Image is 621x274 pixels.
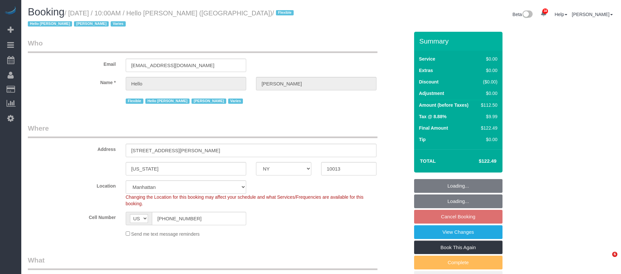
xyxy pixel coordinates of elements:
[28,6,64,18] span: Booking
[152,212,246,225] input: Cell Number
[478,102,497,108] div: $112.50
[419,79,439,85] label: Discount
[28,255,377,270] legend: What
[256,77,376,90] input: Last Name
[23,59,121,67] label: Email
[419,56,435,62] label: Service
[126,194,364,206] span: Changing the Location for this booking may affect your schedule and what Services/Frequencies are...
[4,7,17,16] img: Automaid Logo
[478,90,497,97] div: $0.00
[414,225,502,239] a: View Changes
[419,67,433,74] label: Extras
[228,99,243,104] span: Varies
[414,241,502,254] a: Book This Again
[612,252,617,257] span: 6
[420,158,436,164] strong: Total
[28,123,377,138] legend: Where
[419,37,499,45] h3: Summary
[419,113,447,120] label: Tax @ 8.88%
[478,125,497,131] div: $122.49
[459,158,496,164] h4: $122.49
[419,90,444,97] label: Adjustment
[126,59,246,72] input: Email
[478,79,497,85] div: ($0.00)
[599,252,614,267] iframe: Intercom live chat
[126,162,246,175] input: City
[478,113,497,120] div: $9.99
[276,10,294,15] span: Flexible
[74,21,108,27] span: [PERSON_NAME]
[478,136,497,143] div: $0.00
[23,180,121,189] label: Location
[419,102,468,108] label: Amount (before Taxes)
[126,77,246,90] input: First Name
[28,21,72,27] span: Hello [PERSON_NAME]
[126,99,143,104] span: Flexible
[28,9,296,28] small: / [DATE] / 10:00AM / Hello [PERSON_NAME] ([GEOGRAPHIC_DATA])
[555,12,567,17] a: Help
[478,67,497,74] div: $0.00
[478,56,497,62] div: $0.00
[537,7,550,21] a: 38
[513,12,533,17] a: Beta
[522,10,533,19] img: New interface
[23,212,121,221] label: Cell Number
[23,77,121,86] label: Name *
[111,21,126,27] span: Varies
[572,12,613,17] a: [PERSON_NAME]
[145,99,190,104] span: Hello [PERSON_NAME]
[419,125,448,131] label: Final Amount
[192,99,226,104] span: [PERSON_NAME]
[23,144,121,153] label: Address
[419,136,426,143] label: Tip
[321,162,376,175] input: Zip Code
[131,231,200,237] span: Send me text message reminders
[28,38,377,53] legend: Who
[542,9,548,14] span: 38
